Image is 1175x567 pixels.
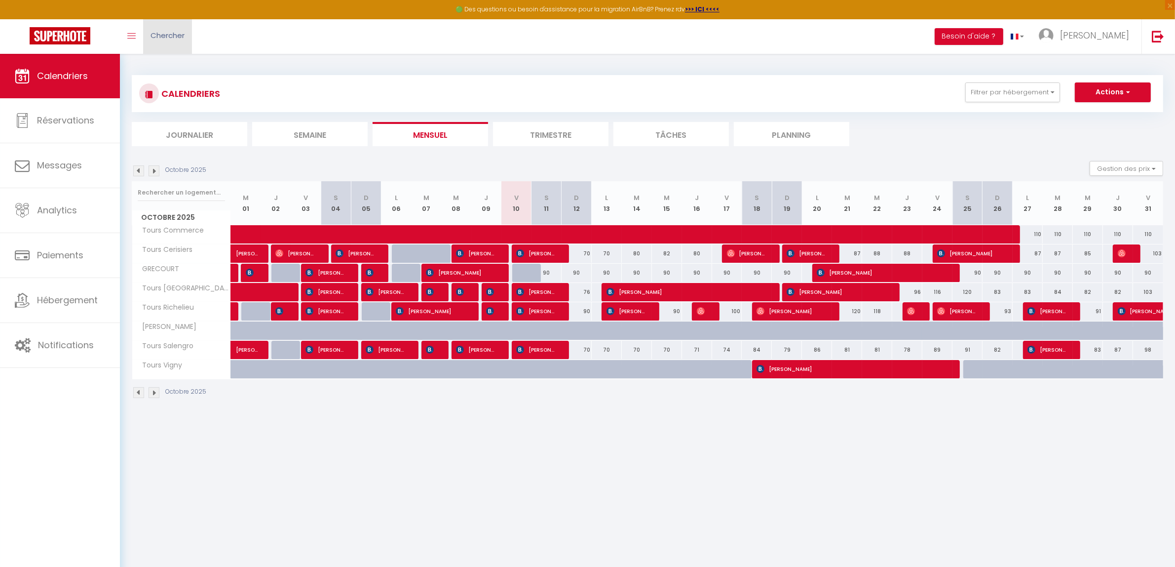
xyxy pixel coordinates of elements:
div: 96 [892,283,922,301]
span: [PERSON_NAME] [426,263,496,282]
img: logout [1152,30,1164,42]
span: [PERSON_NAME] [817,263,947,282]
th: 29 [1073,181,1103,225]
abbr: M [454,193,459,202]
input: Rechercher un logement... [138,184,225,202]
span: [PERSON_NAME] [516,244,556,263]
div: 85 [1073,244,1103,263]
th: 08 [441,181,471,225]
th: 24 [922,181,952,225]
div: 82 [652,244,682,263]
div: 88 [862,244,892,263]
span: [PERSON_NAME] [907,302,917,321]
span: [PERSON_NAME] [1118,244,1128,263]
span: Messages [37,159,82,171]
span: [PERSON_NAME] [456,244,496,263]
th: 26 [983,181,1013,225]
div: 90 [562,302,592,321]
abbr: J [484,193,488,202]
abbr: M [634,193,640,202]
abbr: S [544,193,549,202]
span: [PERSON_NAME] [366,283,406,301]
div: 103 [1133,244,1163,263]
abbr: M [844,193,850,202]
div: 90 [592,264,622,282]
div: 90 [772,264,802,282]
th: 06 [381,181,411,225]
div: 90 [952,264,983,282]
span: Tours Richelieu [134,302,197,313]
div: 110 [1103,225,1133,243]
abbr: S [334,193,338,202]
span: [PERSON_NAME] [305,263,345,282]
span: [PERSON_NAME] [486,302,496,321]
div: 90 [1073,264,1103,282]
abbr: L [605,193,608,202]
th: 10 [501,181,531,225]
li: Tâches [613,122,729,146]
p: Octobre 2025 [165,165,206,175]
abbr: L [816,193,819,202]
div: 90 [1013,264,1043,282]
th: 19 [772,181,802,225]
th: 11 [531,181,562,225]
div: 86 [802,341,832,359]
div: 70 [592,341,622,359]
th: 09 [471,181,501,225]
span: Octobre 2025 [132,210,230,225]
div: 91 [1073,302,1103,321]
span: Tours [GEOGRAPHIC_DATA] [134,283,232,294]
button: Actions [1075,82,1151,102]
div: 110 [1133,225,1163,243]
span: [PERSON_NAME] [456,283,466,301]
div: 84 [742,341,772,359]
div: 90 [1103,264,1133,282]
a: [PERSON_NAME] [231,341,261,360]
span: [PERSON_NAME] [937,244,1007,263]
div: 91 [952,341,983,359]
abbr: J [1116,193,1120,202]
span: [PERSON_NAME] [396,302,466,321]
div: 70 [562,341,592,359]
div: 90 [983,264,1013,282]
span: Tours Commerce [134,225,207,236]
span: Paiements [37,249,83,261]
span: Réservations [37,114,94,126]
div: 90 [682,264,712,282]
abbr: M [664,193,670,202]
th: 14 [622,181,652,225]
span: [PERSON_NAME] [697,302,707,321]
th: 17 [712,181,742,225]
span: [PERSON_NAME] [757,302,827,321]
div: 90 [1043,264,1073,282]
span: [PERSON_NAME] [275,244,315,263]
span: [PERSON_NAME] [606,302,646,321]
div: 70 [652,341,682,359]
li: Journalier [132,122,247,146]
span: [PERSON_NAME] [305,283,345,301]
th: 25 [952,181,983,225]
th: 31 [1133,181,1163,225]
div: 110 [1073,225,1103,243]
th: 23 [892,181,922,225]
span: Chercher [151,30,185,40]
span: Tours Salengro [134,341,196,352]
abbr: D [364,193,369,202]
div: 87 [1103,341,1133,359]
img: ... [1039,28,1054,43]
abbr: J [695,193,699,202]
div: 103 [1133,283,1163,301]
span: [PERSON_NAME] [516,340,556,359]
th: 20 [802,181,832,225]
span: [PERSON_NAME] [937,302,977,321]
div: 110 [1043,225,1073,243]
span: [PERSON_NAME] [305,340,345,359]
div: 89 [922,341,952,359]
th: 02 [261,181,291,225]
div: 82 [1073,283,1103,301]
div: 87 [1013,244,1043,263]
span: [PERSON_NAME] [366,340,406,359]
div: 70 [562,244,592,263]
th: 28 [1043,181,1073,225]
th: 12 [562,181,592,225]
